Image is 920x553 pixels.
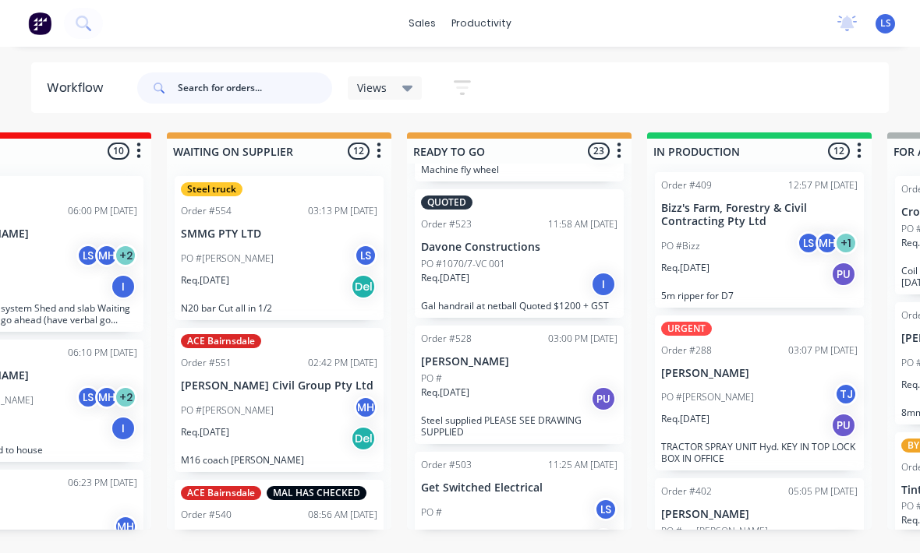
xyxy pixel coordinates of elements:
[415,189,624,318] div: QUOTEDOrder #52311:58 AM [DATE]Davone ConstructionsPO #1070/7-VC 001Req.[DATE]IGal handrail at ne...
[354,396,377,419] div: MH
[655,172,864,308] div: Order #40912:57 PM [DATE]Bizz's Farm, Forestry & Civil Contracting Pty LtdPO #BizzLSMH+1Req.[DATE...
[181,486,261,500] div: ACE Bairnsdale
[834,231,858,255] div: + 1
[114,386,137,409] div: + 2
[181,379,377,393] p: [PERSON_NAME] Civil Group Pty Ltd
[421,527,469,541] p: Req. [DATE]
[661,390,754,404] p: PO #[PERSON_NAME]
[181,508,232,522] div: Order #540
[661,367,858,380] p: [PERSON_NAME]
[114,515,137,538] div: MH
[267,486,366,500] div: MAL HAS CHECKED
[421,271,469,285] p: Req. [DATE]
[788,343,858,358] div: 03:07 PM [DATE]
[661,261,709,275] p: Req. [DATE]
[661,508,858,521] p: [PERSON_NAME]
[831,413,856,438] div: PU
[421,332,472,346] div: Order #528
[831,262,856,287] div: PU
[661,322,712,336] div: URGENT
[181,204,232,218] div: Order #554
[591,528,616,553] div: Del
[68,204,137,218] div: 06:00 PM [DATE]
[548,217,617,231] div: 11:58 AM [DATE]
[68,476,137,490] div: 06:23 PM [DATE]
[661,441,858,464] p: TRACTOR SPRAY UNIT Hyd. KEY IN TOP LOCK BOX IN OFFICE
[591,386,616,411] div: PU
[661,412,709,426] p: Req. [DATE]
[111,416,136,441] div: I
[111,274,136,299] div: I
[661,202,858,228] p: Bizz's Farm, Forestry & Civil Contracting Pty Ltd
[181,182,242,196] div: Steel truck
[816,231,839,255] div: MH
[421,414,617,438] p: Steel supplied PLEASE SEE DRAWING SUPPLIED
[181,302,377,314] p: N20 bar Cut all in 1/2
[661,343,712,358] div: Order #288
[181,403,274,417] p: PO #[PERSON_NAME]
[594,498,617,521] div: LS
[421,217,472,231] div: Order #523
[788,484,858,498] div: 05:05 PM [DATE]
[548,332,617,346] div: 03:00 PM [DATE]
[655,315,864,471] div: URGENTOrder #28803:07 PM [DATE][PERSON_NAME]PO #[PERSON_NAME]TJReq.[DATE]PUTRACTOR SPRAY UNIT Hyd...
[357,79,387,96] span: Views
[308,508,377,522] div: 08:56 AM [DATE]
[175,328,384,472] div: ACE BairnsdaleOrder #55102:42 PM [DATE][PERSON_NAME] Civil Group Pty LtdPO #[PERSON_NAME]MHReq.[D...
[351,274,376,299] div: Del
[421,164,617,175] p: Machine fly wheel
[95,386,119,409] div: MH
[95,244,119,267] div: MH
[591,272,616,297] div: I
[28,12,51,35] img: Factory
[421,481,617,495] p: Get Switched Electrical
[421,505,442,520] p: PO #
[47,79,111,97] div: Workflow
[415,326,624,444] div: Order #52803:00 PM [DATE][PERSON_NAME]PO #Req.[DATE]PUSteel supplied PLEASE SEE DRAWING SUPPLIED
[181,252,274,266] p: PO #[PERSON_NAME]
[181,273,229,287] p: Req. [DATE]
[114,244,137,267] div: + 2
[68,346,137,360] div: 06:10 PM [DATE]
[76,244,100,267] div: LS
[880,16,891,30] span: LS
[308,356,377,370] div: 02:42 PM [DATE]
[76,386,100,409] div: LS
[401,12,444,35] div: sales
[421,257,505,271] p: PO #1070/7-VC 001
[351,426,376,451] div: Del
[421,241,617,254] p: Davone Constructions
[661,484,712,498] div: Order #402
[661,524,768,538] p: PO #re: [PERSON_NAME]
[181,454,377,466] p: M16 coach [PERSON_NAME]
[421,458,472,472] div: Order #503
[661,290,858,301] p: 5m ripper for D7
[181,334,261,348] div: ACE Bairnsdale
[421,355,617,368] p: [PERSON_NAME]
[661,178,712,192] div: Order #409
[421,386,469,400] p: Req. [DATE]
[421,372,442,386] p: PO #
[788,178,858,192] div: 12:57 PM [DATE]
[178,72,332,104] input: Search for orders...
[181,227,377,241] p: SMMG PTY LTD
[661,239,700,253] p: PO #Bizz
[548,458,617,472] div: 11:25 AM [DATE]
[181,356,232,370] div: Order #551
[834,382,858,406] div: TJ
[421,300,617,312] p: Gal handrail at netball Quoted $1200 + GST
[444,12,519,35] div: productivity
[175,176,384,320] div: Steel truckOrder #55403:13 PM [DATE]SMMG PTY LTDPO #[PERSON_NAME]LSReq.[DATE]DelN20 bar Cut all i...
[797,231,820,255] div: LS
[308,204,377,218] div: 03:13 PM [DATE]
[181,425,229,439] p: Req. [DATE]
[421,195,472,210] div: QUOTED
[354,244,377,267] div: LS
